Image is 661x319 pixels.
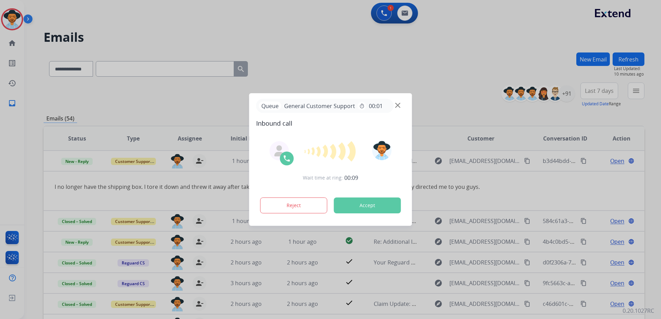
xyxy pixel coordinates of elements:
p: Queue [259,101,281,110]
span: General Customer Support [281,102,358,110]
img: close-button [395,103,400,108]
p: 0.20.1027RC [623,307,654,315]
button: Accept [334,197,401,213]
span: 00:09 [344,174,358,182]
span: 00:01 [369,102,383,110]
img: call-icon [283,154,291,163]
button: Reject [260,197,327,213]
span: Wait time at ring: [303,174,343,181]
img: agent-avatar [274,145,285,156]
mat-icon: timer [359,103,365,109]
img: avatar [372,141,391,160]
span: Inbound call [256,118,405,128]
